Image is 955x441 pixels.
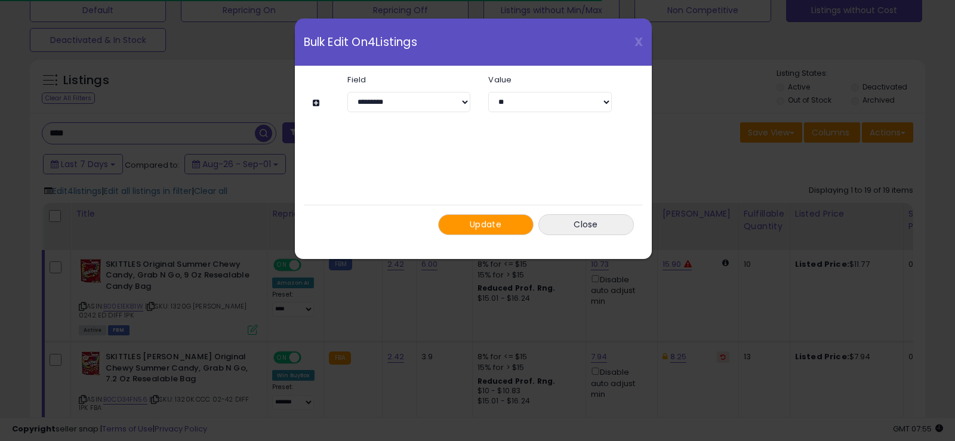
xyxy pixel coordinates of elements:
[479,76,620,84] label: Value
[634,33,643,50] span: X
[304,36,417,48] span: Bulk Edit On 4 Listings
[470,218,501,230] span: Update
[338,76,479,84] label: Field
[538,214,634,235] button: Close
